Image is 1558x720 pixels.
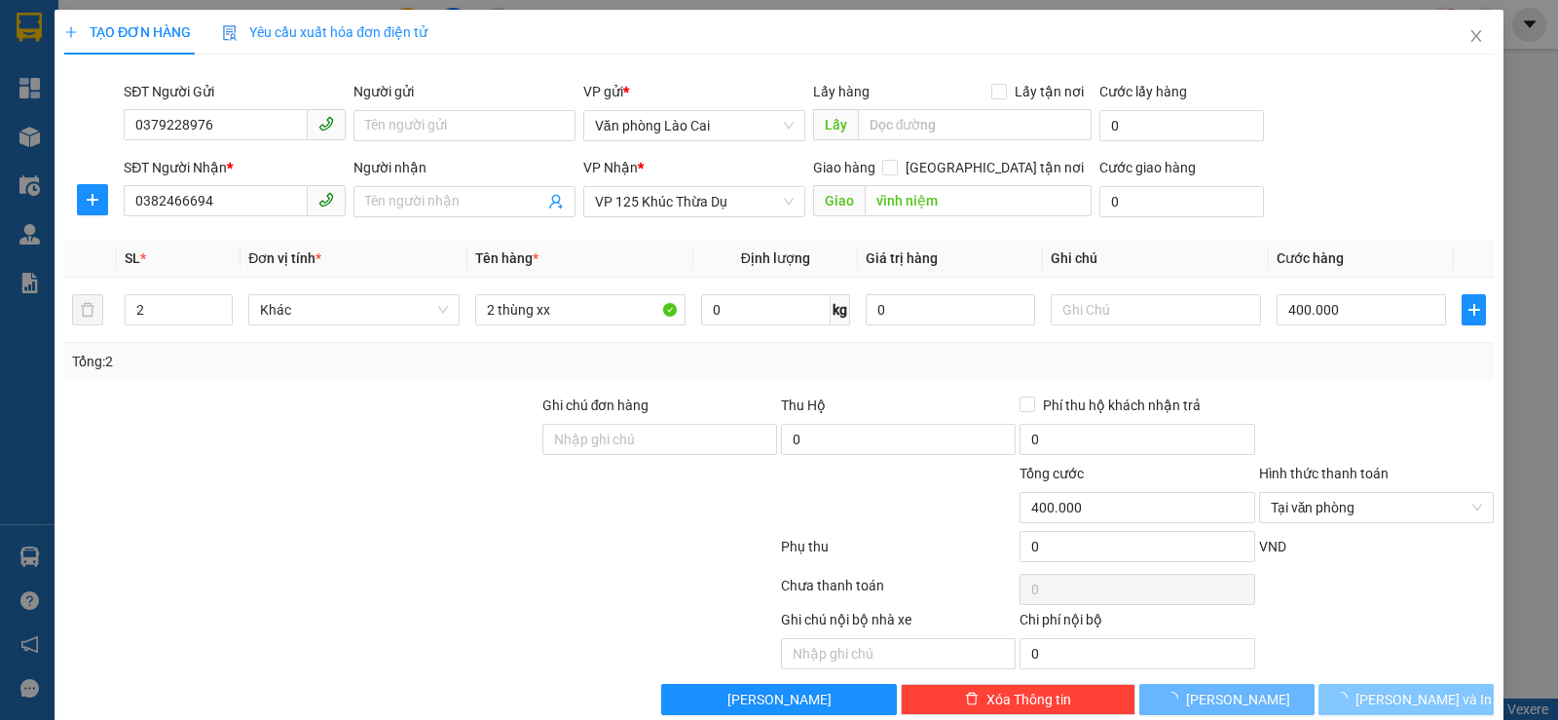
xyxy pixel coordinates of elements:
[661,684,896,715] button: [PERSON_NAME]
[1043,240,1269,278] th: Ghi chú
[124,81,346,102] div: SĐT Người Gửi
[1449,10,1503,64] button: Close
[1099,84,1187,99] label: Cước lấy hàng
[125,250,140,266] span: SL
[318,116,334,132] span: phone
[831,294,850,325] span: kg
[548,194,564,209] span: user-add
[1271,493,1482,522] span: Tại văn phòng
[1099,160,1196,175] label: Cước giao hàng
[222,25,238,41] img: icon
[1099,186,1264,217] input: Cước giao hàng
[595,187,794,216] span: VP 125 Khúc Thừa Dụ
[353,81,575,102] div: Người gửi
[965,692,979,707] span: delete
[64,25,78,39] span: plus
[124,157,346,178] div: SĐT Người Nhận
[1334,692,1355,705] span: loading
[318,192,334,208] span: phone
[1051,294,1261,325] input: Ghi Chú
[1186,689,1290,710] span: [PERSON_NAME]
[865,185,1093,216] input: Dọc đường
[741,250,810,266] span: Định lượng
[986,689,1071,710] span: Xóa Thông tin
[781,638,1016,669] input: Nhập ghi chú
[222,24,427,40] span: Yêu cầu xuất hóa đơn điện tử
[353,157,575,178] div: Người nhận
[1462,294,1486,325] button: plus
[77,184,108,215] button: plus
[1007,81,1092,102] span: Lấy tận nơi
[542,424,777,455] input: Ghi chú đơn hàng
[583,160,638,175] span: VP Nhận
[1463,302,1485,318] span: plus
[1139,684,1315,715] button: [PERSON_NAME]
[1099,110,1264,141] input: Cước lấy hàng
[898,157,1092,178] span: [GEOGRAPHIC_DATA] tận nơi
[901,684,1135,715] button: deleteXóa Thông tin
[781,609,1016,638] div: Ghi chú nội bộ nhà xe
[866,294,1035,325] input: 0
[248,250,321,266] span: Đơn vị tính
[727,689,832,710] span: [PERSON_NAME]
[858,109,1093,140] input: Dọc đường
[1277,250,1344,266] span: Cước hàng
[779,536,1018,570] div: Phụ thu
[1318,684,1494,715] button: [PERSON_NAME] và In
[781,398,826,413] span: Thu Hộ
[260,295,447,324] span: Khác
[542,398,649,413] label: Ghi chú đơn hàng
[475,294,686,325] input: VD: Bàn, Ghế
[1020,609,1254,638] div: Chi phí nội bộ
[779,575,1018,609] div: Chưa thanh toán
[72,351,603,372] div: Tổng: 2
[583,81,805,102] div: VP gửi
[813,84,870,99] span: Lấy hàng
[813,160,875,175] span: Giao hàng
[64,24,191,40] span: TẠO ĐƠN HÀNG
[1355,689,1492,710] span: [PERSON_NAME] và In
[1035,395,1208,416] span: Phí thu hộ khách nhận trả
[813,109,858,140] span: Lấy
[1020,466,1084,481] span: Tổng cước
[1259,466,1389,481] label: Hình thức thanh toán
[813,185,865,216] span: Giao
[866,250,938,266] span: Giá trị hàng
[1468,28,1484,44] span: close
[78,192,107,208] span: plus
[72,294,103,325] button: delete
[1259,539,1286,554] span: VND
[475,250,538,266] span: Tên hàng
[595,111,794,140] span: Văn phòng Lào Cai
[1165,692,1186,705] span: loading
